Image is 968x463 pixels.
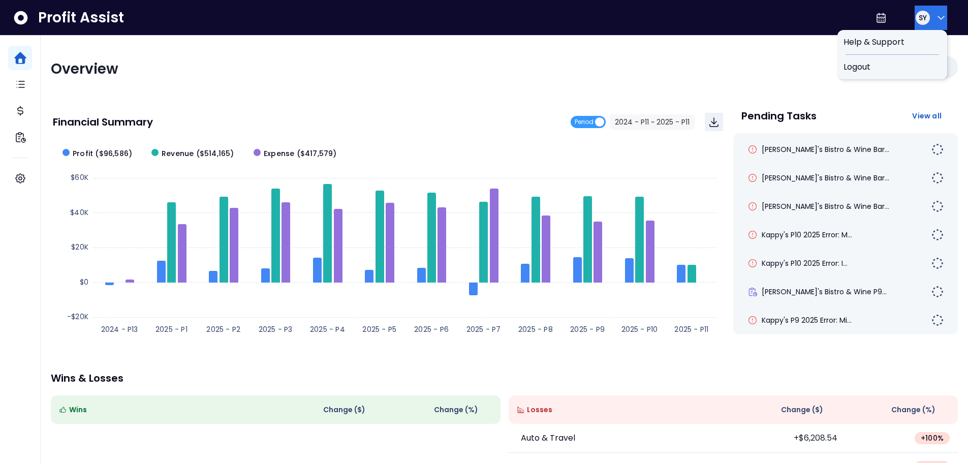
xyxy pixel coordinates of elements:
img: Not yet Started [931,143,944,156]
text: $20K [71,242,88,252]
span: Period [575,116,594,128]
button: 2024 - P11 ~ 2025 - P11 [610,114,695,130]
img: Not yet Started [931,286,944,298]
p: Wins & Losses [51,373,958,383]
span: Losses [527,405,552,415]
span: View all [912,111,942,121]
text: 2025 - P7 [466,324,501,334]
text: 2025 - P2 [206,324,240,334]
text: -$20K [67,312,88,322]
span: SY [919,13,927,23]
text: 2025 - P9 [570,324,605,334]
span: [PERSON_NAME]'s Bistro & Wine Bar... [762,201,889,211]
text: 2024 - P13 [101,324,138,334]
span: [PERSON_NAME]'s Bistro & Wine Bar... [762,144,889,155]
img: Not yet Started [931,229,944,241]
text: 2025 - P4 [310,324,345,334]
text: 2025 - P1 [155,324,188,334]
button: View all [904,107,950,125]
span: Change ( $ ) [323,405,365,415]
text: 2025 - P3 [259,324,293,334]
span: Kappy's P10 2025 Error: I... [762,258,848,268]
text: $60K [71,172,88,182]
span: + 100 % [921,433,944,443]
span: Overview [51,59,118,79]
p: Pending Tasks [741,111,817,121]
span: Kappy's P9 2025 Error: Mi... [762,315,852,325]
span: Profit ($96,586) [73,148,132,159]
span: Logout [844,61,941,73]
img: Not yet Started [931,172,944,184]
span: [PERSON_NAME]'s Bistro & Wine P9... [762,287,887,297]
span: Change ( $ ) [781,405,823,415]
p: Financial Summary [53,117,153,127]
span: [PERSON_NAME]'s Bistro & Wine Bar... [762,173,889,183]
img: Not yet Started [931,257,944,269]
span: Help & Support [844,36,941,48]
button: Download [705,113,723,131]
text: 2025 - P8 [518,324,553,334]
span: Expense ($417,579) [264,148,337,159]
text: 2025 - P10 [621,324,658,334]
text: $0 [80,277,88,287]
span: Change (%) [891,405,935,415]
p: Auto & Travel [521,432,575,444]
text: 2025 - P5 [362,324,396,334]
span: Revenue ($514,165) [162,148,234,159]
img: Not yet Started [931,200,944,212]
span: Kappy's P10 2025 Error: M... [762,230,852,240]
span: Change (%) [434,405,478,415]
img: Not yet Started [931,314,944,326]
text: $40K [70,207,88,218]
span: Wins [69,405,87,415]
span: Profit Assist [38,9,124,27]
text: 2025 - P11 [674,324,708,334]
text: 2025 - P6 [414,324,449,334]
td: +$6,208.54 [733,424,846,453]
